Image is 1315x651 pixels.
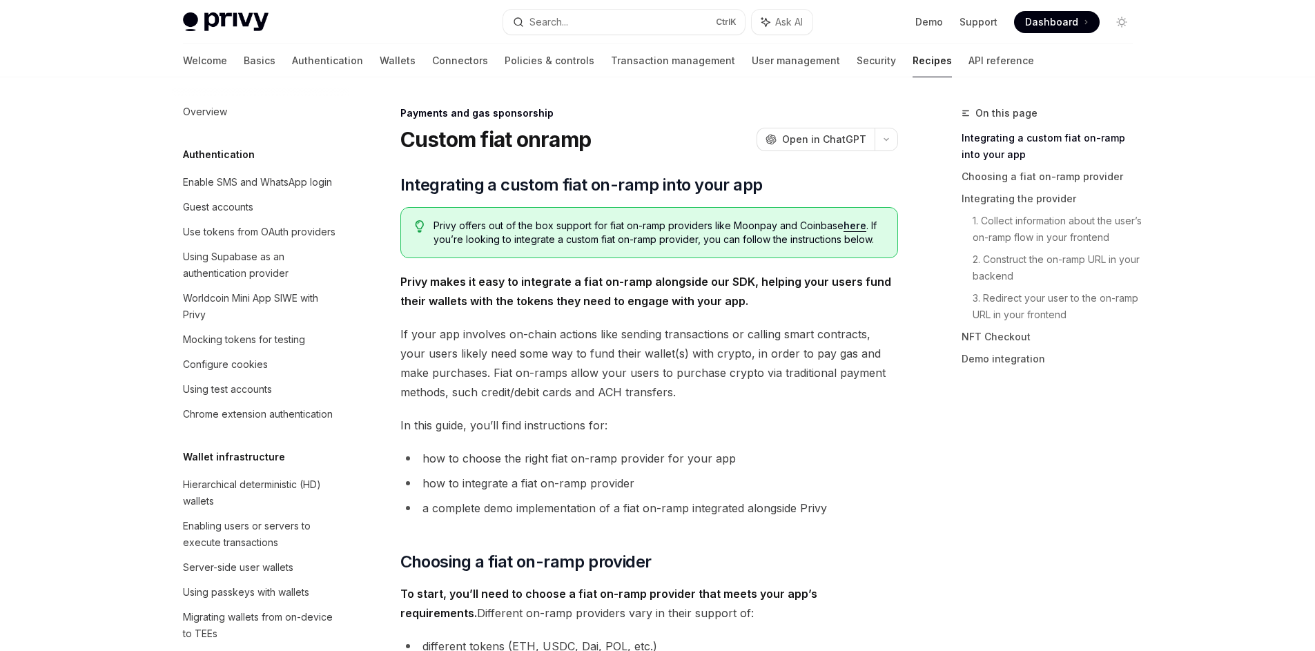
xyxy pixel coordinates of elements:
div: Overview [183,104,227,120]
svg: Tip [415,220,425,233]
a: 1. Collect information about the user’s on-ramp flow in your frontend [973,210,1144,249]
div: Configure cookies [183,356,268,373]
span: On this page [975,105,1038,122]
strong: Privy makes it easy to integrate a fiat on-ramp alongside our SDK, helping your users fund their ... [400,275,891,308]
span: Open in ChatGPT [782,133,866,146]
a: Enable SMS and WhatsApp login [172,170,349,195]
span: Integrating a custom fiat on-ramp into your app [400,174,763,196]
img: light logo [183,12,269,32]
span: Different on-ramp providers vary in their support of: [400,584,898,623]
a: Connectors [432,44,488,77]
a: Configure cookies [172,352,349,377]
a: Transaction management [611,44,735,77]
a: Basics [244,44,275,77]
h5: Wallet infrastructure [183,449,285,465]
a: Welcome [183,44,227,77]
div: Hierarchical deterministic (HD) wallets [183,476,340,509]
strong: To start, you’ll need to choose a fiat on-ramp provider that meets your app’s requirements. [400,587,817,620]
button: Search...CtrlK [503,10,745,35]
a: Using test accounts [172,377,349,402]
div: Use tokens from OAuth providers [183,224,335,240]
a: Chrome extension authentication [172,402,349,427]
div: Using Supabase as an authentication provider [183,249,340,282]
li: how to integrate a fiat on-ramp provider [400,474,898,493]
a: User management [752,44,840,77]
span: Choosing a fiat on-ramp provider [400,551,652,573]
h5: Authentication [183,146,255,163]
div: Server-side user wallets [183,559,293,576]
div: Payments and gas sponsorship [400,106,898,120]
h1: Custom fiat onramp [400,127,592,152]
a: Use tokens from OAuth providers [172,220,349,244]
div: Worldcoin Mini App SIWE with Privy [183,290,340,323]
a: API reference [968,44,1034,77]
a: Migrating wallets from on-device to TEEs [172,605,349,646]
a: Worldcoin Mini App SIWE with Privy [172,286,349,327]
div: Guest accounts [183,199,253,215]
span: Ask AI [775,15,803,29]
li: a complete demo implementation of a fiat on-ramp integrated alongside Privy [400,498,898,518]
button: Ask AI [752,10,812,35]
button: Toggle dark mode [1111,11,1133,33]
a: Recipes [913,44,952,77]
a: Mocking tokens for testing [172,327,349,352]
a: Integrating a custom fiat on-ramp into your app [962,127,1144,166]
a: 2. Construct the on-ramp URL in your backend [973,249,1144,287]
span: Ctrl K [716,17,737,28]
a: Demo [915,15,943,29]
div: Chrome extension authentication [183,406,333,422]
div: Search... [529,14,568,30]
a: here [844,220,866,232]
span: If your app involves on-chain actions like sending transactions or calling smart contracts, your ... [400,324,898,402]
a: Wallets [380,44,416,77]
div: Enable SMS and WhatsApp login [183,174,332,191]
a: Security [857,44,896,77]
div: Using test accounts [183,381,272,398]
a: Using passkeys with wallets [172,580,349,605]
a: Server-side user wallets [172,555,349,580]
a: NFT Checkout [962,326,1144,348]
a: Hierarchical deterministic (HD) wallets [172,472,349,514]
span: Privy offers out of the box support for fiat on-ramp providers like Moonpay and Coinbase . If you... [434,219,883,246]
li: how to choose the right fiat on-ramp provider for your app [400,449,898,468]
a: Integrating the provider [962,188,1144,210]
a: Demo integration [962,348,1144,370]
span: In this guide, you’ll find instructions for: [400,416,898,435]
a: Overview [172,99,349,124]
button: Open in ChatGPT [757,128,875,151]
a: Dashboard [1014,11,1100,33]
a: Guest accounts [172,195,349,220]
span: Dashboard [1025,15,1078,29]
a: Choosing a fiat on-ramp provider [962,166,1144,188]
a: Using Supabase as an authentication provider [172,244,349,286]
a: Enabling users or servers to execute transactions [172,514,349,555]
div: Mocking tokens for testing [183,331,305,348]
a: Policies & controls [505,44,594,77]
div: Using passkeys with wallets [183,584,309,601]
a: 3. Redirect your user to the on-ramp URL in your frontend [973,287,1144,326]
a: Authentication [292,44,363,77]
div: Migrating wallets from on-device to TEEs [183,609,340,642]
a: Support [960,15,997,29]
div: Enabling users or servers to execute transactions [183,518,340,551]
